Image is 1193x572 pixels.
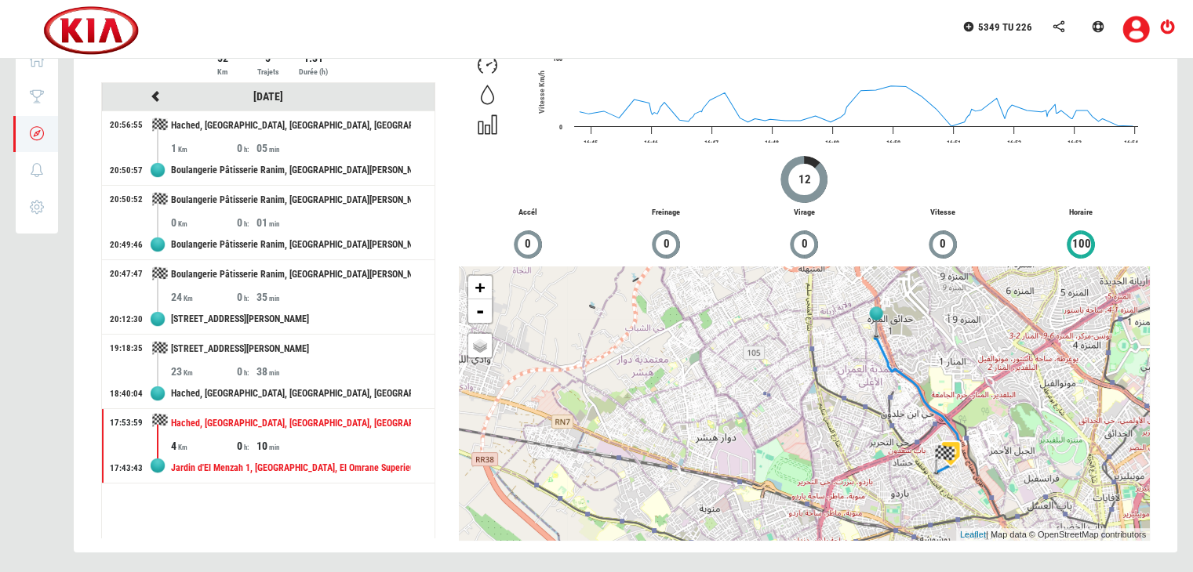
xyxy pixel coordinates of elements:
div: 0 [171,215,237,230]
a: Zoom out [468,299,492,323]
div: [STREET_ADDRESS][PERSON_NAME] [171,335,411,364]
div: 35 [256,289,322,305]
a: Zoom in [468,276,492,299]
img: tripview_bf.png [933,443,956,476]
div: Boulangerie Pâtisserie Ranim, [GEOGRAPHIC_DATA][PERSON_NAME], [GEOGRAPHIC_DATA], [GEOGRAPHIC_DATA... [171,260,411,289]
div: Hached, [GEOGRAPHIC_DATA], [GEOGRAPHIC_DATA], [GEOGRAPHIC_DATA], [GEOGRAPHIC_DATA], 2000, [GEOGRA... [171,111,411,140]
span: 12 [798,171,812,189]
div: Hached, [GEOGRAPHIC_DATA], [GEOGRAPHIC_DATA], [GEOGRAPHIC_DATA], [GEOGRAPHIC_DATA], 2000, [GEOGRA... [171,409,411,438]
div: 38 [256,364,322,379]
div: Boulangerie Pâtisserie Ranim, [GEOGRAPHIC_DATA][PERSON_NAME], [GEOGRAPHIC_DATA], [GEOGRAPHIC_DATA... [171,156,411,185]
a: Layers [468,334,492,357]
div: 18:40:04 [110,388,143,400]
text: 16:46 [644,139,658,147]
p: Vitesse [873,207,1011,219]
div: 4 [171,438,237,454]
div: Hached, [GEOGRAPHIC_DATA], [GEOGRAPHIC_DATA], [GEOGRAPHIC_DATA], [GEOGRAPHIC_DATA], 2000, [GEOGRA... [171,379,411,408]
p: Horaire [1012,207,1150,219]
text: 100 [553,56,562,63]
text: 16:45 [584,139,598,147]
text: 16:53 [1068,139,1082,147]
a: Leaflet [960,530,986,539]
div: 20:50:52 [110,194,143,206]
div: Jardin d'El Menzah 1, [GEOGRAPHIC_DATA], El Omrane Superieur, El Omrane Supérieur, [GEOGRAPHIC_DA... [171,454,411,483]
div: 05 [256,140,322,156]
div: Boulangerie Pâtisserie Ranim, [GEOGRAPHIC_DATA][PERSON_NAME], [GEOGRAPHIC_DATA], [GEOGRAPHIC_DATA... [171,230,411,259]
text: 16:50 [886,139,900,147]
a: [DATE] [253,90,283,103]
span: 100 [1071,235,1092,253]
div: 0 [237,215,256,230]
div: 0 [237,438,256,454]
div: 20:47:47 [110,268,143,281]
div: Km [201,66,244,78]
div: 20:56:55 [110,119,143,132]
text: 16:47 [704,139,718,147]
text: 16:52 [1007,139,1021,147]
div: 0 [237,289,256,305]
img: tripview_af.png [864,306,888,339]
div: Durée (h) [292,66,335,78]
p: Freinage [597,207,735,219]
text: 16:49 [825,139,839,147]
div: 24 [171,289,237,305]
div: | Map data © OpenStreetMap contributors [956,528,1150,541]
span: 0 [801,235,809,253]
text: 16:48 [765,139,779,147]
p: Virage [735,207,873,219]
text: 0 [559,124,562,131]
div: 19:18:35 [110,342,143,355]
span: 0 [663,235,671,253]
div: 20:49:46 [110,239,143,252]
span: 5349 TU 226 [978,21,1032,33]
div: 10 [256,438,322,454]
div: 20:50:57 [110,165,143,177]
div: 17:53:59 [110,417,143,429]
div: Boulangerie Pâtisserie Ranim, [GEOGRAPHIC_DATA][PERSON_NAME], [GEOGRAPHIC_DATA], [GEOGRAPHIC_DATA... [171,186,411,215]
div: 17:43:43 [110,462,143,475]
div: 01 [256,215,322,230]
img: hard_brake-11400.png [931,434,970,473]
text: 16:51 [946,139,960,147]
div: 0 [237,140,256,156]
div: [STREET_ADDRESS][PERSON_NAME] [171,305,411,334]
div: 1 [171,140,237,156]
div: 20:12:30 [110,313,143,326]
div: 0 [237,364,256,379]
span: Vitesse Km/h [537,71,546,114]
div: Trajets [246,66,289,78]
p: Accél [459,207,597,219]
div: 23 [171,364,237,379]
span: 0 [939,235,947,253]
text: 16:54 [1124,139,1138,147]
span: 0 [524,235,532,253]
